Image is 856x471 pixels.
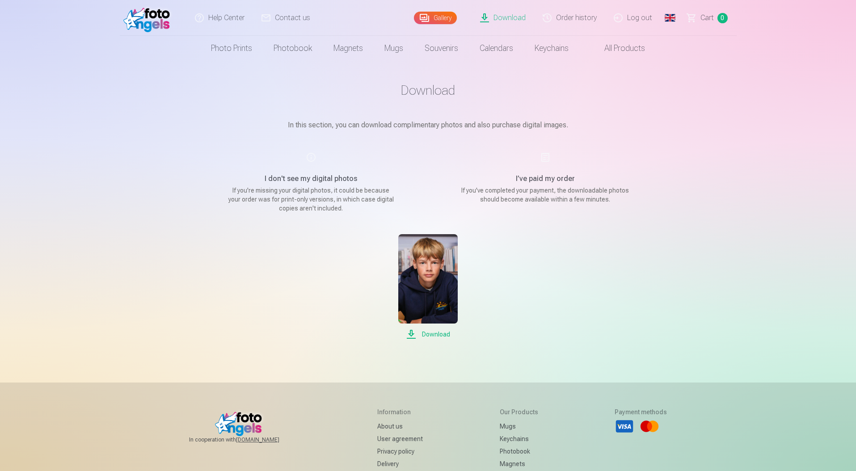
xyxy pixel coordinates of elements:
[377,408,423,416] h5: Information
[717,13,728,23] span: 0
[263,36,323,61] a: Photobook
[700,13,714,23] span: Сart
[640,416,659,436] li: Mastercard
[398,329,458,340] span: Download
[236,436,301,443] a: [DOMAIN_NAME]
[377,433,423,445] a: User agreement
[460,186,630,204] p: If you've completed your payment, the downloadable photos should become available within a few mi...
[205,82,652,98] h1: Download
[374,36,414,61] a: Mugs
[500,458,538,470] a: Magnets
[615,416,634,436] li: Visa
[579,36,656,61] a: All products
[226,173,396,184] h5: I don't see my digital photos
[500,420,538,433] a: Mugs
[469,36,524,61] a: Calendars
[524,36,579,61] a: Keychains
[377,420,423,433] a: About us
[460,173,630,184] h5: I’ve paid my order
[226,186,396,213] p: If you're missing your digital photos, it could be because your order was for print-only versions...
[323,36,374,61] a: Magnets
[123,4,175,32] img: /fa2
[200,36,263,61] a: Photo prints
[500,408,538,416] h5: Our products
[398,234,458,340] a: Download
[500,445,538,458] a: Photobook
[414,36,469,61] a: Souvenirs
[205,120,652,130] p: In this section, you can download complimentary photos and also purchase digital images.
[414,12,457,24] a: Gallery
[500,433,538,445] a: Keychains
[377,458,423,470] a: Delivery
[189,436,301,443] span: In cooperation with
[377,445,423,458] a: Privacy policy
[615,408,667,416] h5: Payment methods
